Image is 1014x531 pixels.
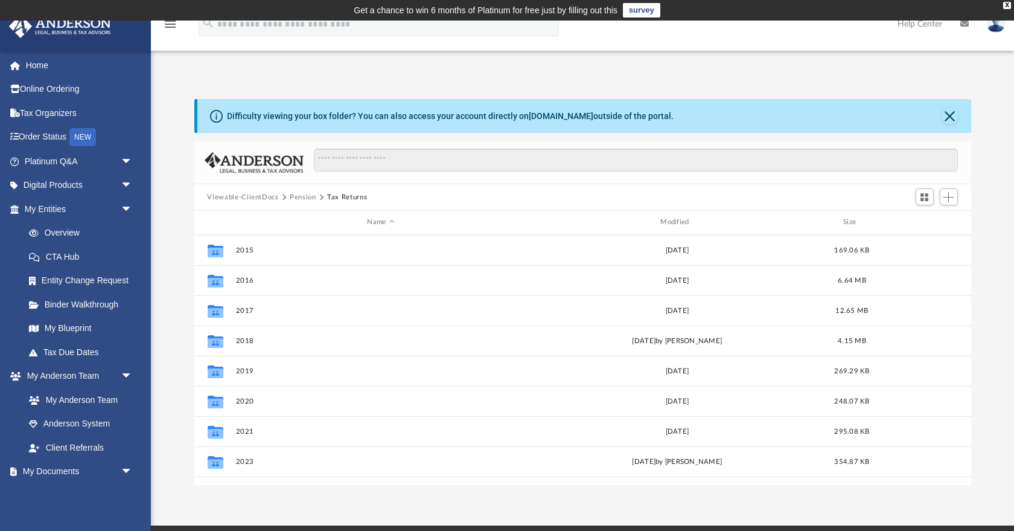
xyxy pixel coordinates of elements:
button: 2021 [235,428,526,436]
div: Modified [531,217,822,228]
a: Box [17,483,139,507]
span: 295.08 KB [834,428,869,434]
a: Online Ordering [8,77,151,101]
a: Order StatusNEW [8,125,151,150]
div: id [881,217,966,228]
a: Anderson System [17,412,145,436]
img: Anderson Advisors Platinum Portal [5,14,115,38]
button: 2016 [235,277,526,285]
div: close [1003,2,1011,9]
a: Tax Organizers [8,101,151,125]
a: Digital Productsarrow_drop_down [8,173,151,198]
span: arrow_drop_down [121,149,145,174]
a: Overview [17,221,151,245]
div: Size [827,217,876,228]
span: arrow_drop_down [121,364,145,389]
div: [DATE] [532,396,823,407]
button: Pension [290,192,316,203]
a: CTA Hub [17,245,151,269]
div: id [199,217,229,228]
a: Platinum Q&Aarrow_drop_down [8,149,151,173]
a: My Anderson Teamarrow_drop_down [8,364,145,388]
span: arrow_drop_down [121,197,145,222]
span: 354.87 KB [834,458,869,465]
div: Get a chance to win 6 months of Platinum for free just by filling out this [354,3,617,18]
button: Switch to Grid View [916,188,934,205]
div: [DATE] [532,365,823,376]
button: 2018 [235,337,526,345]
i: search [202,16,215,30]
button: Add [940,188,958,205]
button: 2020 [235,397,526,405]
div: [DATE] [532,245,823,256]
a: Tax Due Dates [17,340,151,364]
span: 12.65 MB [835,307,868,314]
button: 2017 [235,307,526,315]
a: Client Referrals [17,436,145,460]
div: grid [194,235,971,486]
span: 4.15 MB [838,337,866,344]
div: [DATE] by [PERSON_NAME] [532,456,823,467]
span: 169.06 KB [834,246,869,253]
a: My Blueprint [17,317,145,341]
a: Binder Walkthrough [17,292,151,317]
button: 2015 [235,246,526,254]
button: Close [942,108,958,124]
span: 248.07 KB [834,397,869,404]
input: Search files and folders [314,149,957,172]
span: arrow_drop_down [121,460,145,484]
a: Entity Change Request [17,269,151,293]
span: 6.64 MB [838,277,866,283]
i: menu [163,17,177,31]
a: survey [623,3,660,18]
span: arrow_drop_down [121,173,145,198]
a: My Entitiesarrow_drop_down [8,197,151,221]
div: [DATE] [532,305,823,316]
a: [DOMAIN_NAME] [529,111,593,121]
a: My Anderson Team [17,388,139,412]
div: Difficulty viewing your box folder? You can also access your account directly on outside of the p... [227,110,674,123]
img: User Pic [987,15,1005,33]
button: 2019 [235,367,526,375]
button: 2023 [235,458,526,466]
div: Name [235,217,526,228]
button: Tax Returns [327,192,367,203]
div: [DATE] by [PERSON_NAME] [532,335,823,346]
a: My Documentsarrow_drop_down [8,460,145,484]
button: Viewable-ClientDocs [207,192,278,203]
span: 269.29 KB [834,367,869,374]
a: Home [8,53,151,77]
div: [DATE] [532,275,823,286]
div: [DATE] [532,426,823,437]
a: menu [163,23,177,31]
div: NEW [69,128,96,146]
